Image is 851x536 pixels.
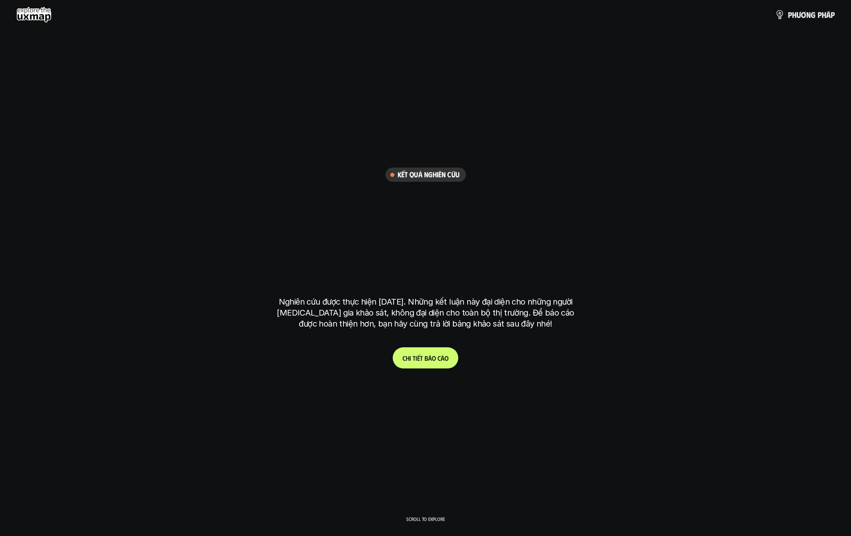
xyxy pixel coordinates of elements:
[416,354,417,362] span: i
[806,10,811,19] span: n
[406,516,445,522] p: Scroll to explore
[438,354,441,362] span: c
[403,354,406,362] span: C
[788,10,792,19] span: p
[280,254,571,288] h1: tại [GEOGRAPHIC_DATA]
[796,10,801,19] span: ư
[775,7,835,23] a: phươngpháp
[277,190,574,224] h1: phạm vi công việc của
[424,354,428,362] span: b
[801,10,806,19] span: ơ
[413,354,416,362] span: t
[811,10,816,19] span: g
[398,170,459,179] h6: Kết quả nghiên cứu
[409,354,411,362] span: i
[432,354,436,362] span: o
[406,354,409,362] span: h
[826,10,831,19] span: á
[441,354,444,362] span: á
[818,10,822,19] span: p
[822,10,826,19] span: h
[792,10,796,19] span: h
[417,354,420,362] span: ế
[831,10,835,19] span: p
[420,354,423,362] span: t
[444,354,448,362] span: o
[393,347,458,368] a: Chitiếtbáocáo
[273,296,578,329] p: Nghiên cứu được thực hiện [DATE]. Những kết luận này đại diện cho những người [MEDICAL_DATA] gia ...
[428,354,432,362] span: á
